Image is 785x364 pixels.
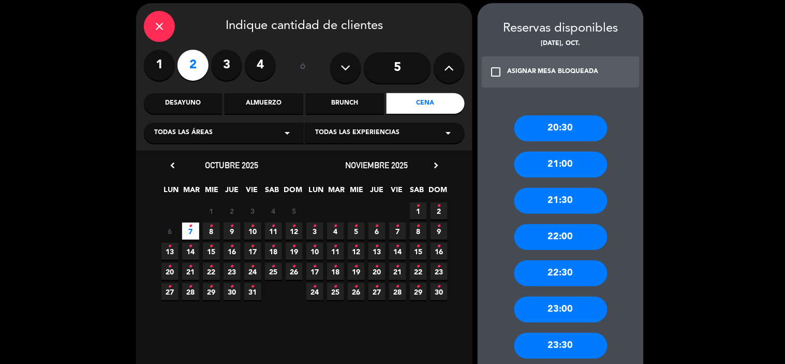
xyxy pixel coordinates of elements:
[514,297,608,323] div: 23:00
[244,263,261,280] span: 24
[313,279,317,295] i: •
[348,263,365,280] span: 19
[431,160,441,171] i: chevron_right
[224,283,241,300] span: 30
[210,218,213,235] i: •
[368,223,386,240] span: 6
[442,127,454,139] i: arrow_drop_down
[389,283,406,300] span: 28
[334,238,337,255] i: •
[230,258,234,275] i: •
[431,202,448,220] span: 2
[251,258,255,275] i: •
[327,223,344,240] span: 4
[163,184,180,201] span: LUN
[368,184,386,201] span: JUE
[161,243,179,260] span: 13
[161,263,179,280] span: 20
[354,258,358,275] i: •
[437,198,441,214] i: •
[264,184,281,201] span: SAB
[348,184,365,201] span: MIE
[284,184,301,201] span: DOM
[315,128,399,138] span: Todas las experiencias
[410,243,427,260] span: 15
[437,258,441,275] i: •
[205,160,259,170] span: octubre 2025
[224,243,241,260] span: 16
[346,160,408,170] span: noviembre 2025
[389,263,406,280] span: 21
[354,218,358,235] i: •
[417,279,420,295] i: •
[375,238,379,255] i: •
[375,279,379,295] i: •
[167,160,178,171] i: chevron_left
[230,238,234,255] i: •
[281,127,293,139] i: arrow_drop_down
[244,243,261,260] span: 17
[437,279,441,295] i: •
[306,93,384,114] div: Brunch
[265,223,282,240] span: 11
[514,115,608,141] div: 20:30
[244,202,261,220] span: 3
[514,333,608,359] div: 23:30
[327,243,344,260] span: 11
[368,243,386,260] span: 13
[177,50,209,81] label: 2
[245,50,276,81] label: 4
[429,184,446,201] span: DOM
[334,218,337,235] i: •
[272,258,275,275] i: •
[478,19,644,39] div: Reservas disponibles
[265,202,282,220] span: 4
[514,224,608,250] div: 22:00
[230,218,234,235] i: •
[189,218,192,235] i: •
[327,263,344,280] span: 18
[292,218,296,235] i: •
[389,243,406,260] span: 14
[396,279,399,295] i: •
[153,20,166,33] i: close
[417,198,420,214] i: •
[348,223,365,240] span: 5
[203,223,220,240] span: 8
[211,50,242,81] label: 3
[396,218,399,235] i: •
[292,238,296,255] i: •
[286,202,303,220] span: 5
[417,258,420,275] i: •
[431,243,448,260] span: 16
[507,67,599,77] div: ASIGNAR MESA BLOQUEADA
[286,243,303,260] span: 19
[387,93,465,114] div: Cena
[308,184,325,201] span: LUN
[168,238,172,255] i: •
[375,218,379,235] i: •
[306,283,323,300] span: 24
[368,283,386,300] span: 27
[286,50,320,86] div: ó
[306,223,323,240] span: 3
[203,283,220,300] span: 29
[154,128,213,138] span: Todas las áreas
[161,283,179,300] span: 27
[265,263,282,280] span: 25
[348,243,365,260] span: 12
[203,263,220,280] span: 22
[182,223,199,240] span: 7
[437,238,441,255] i: •
[334,258,337,275] i: •
[210,258,213,275] i: •
[431,283,448,300] span: 30
[144,93,222,114] div: Desayuno
[313,258,317,275] i: •
[224,263,241,280] span: 23
[490,66,502,78] i: check_box_outline_blank
[334,279,337,295] i: •
[375,258,379,275] i: •
[410,283,427,300] span: 29
[306,243,323,260] span: 10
